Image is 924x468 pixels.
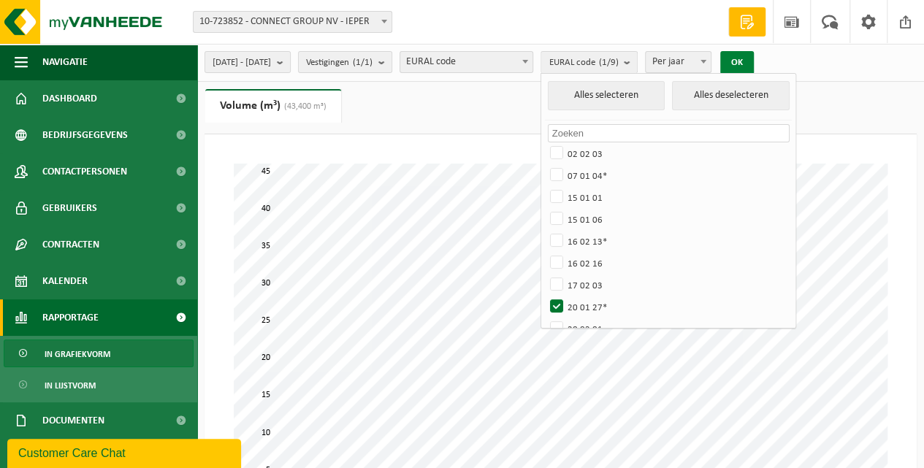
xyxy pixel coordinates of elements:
count: (1/9) [598,58,618,67]
span: In lijstvorm [45,372,96,399]
span: EURAL code [400,52,532,72]
span: Per jaar [646,52,711,72]
a: Volume (m³) [205,89,341,123]
button: OK [720,51,754,74]
label: 16 02 13* [547,230,789,252]
span: (43,400 m³) [280,102,327,111]
span: Per jaar [645,51,711,73]
button: Alles deselecteren [672,81,790,110]
span: 10-723852 - CONNECT GROUP NV - IEPER [193,11,392,33]
span: EURAL code [400,51,533,73]
span: In grafiekvorm [45,340,110,368]
label: 17 02 03 [547,274,789,296]
span: Vestigingen [306,52,373,74]
label: 15 01 01 [547,186,789,208]
span: Contactpersonen [42,153,127,190]
button: EURAL code(1/9) [541,51,638,73]
span: Navigatie [42,44,88,80]
a: In grafiekvorm [4,340,194,367]
span: 10-723852 - CONNECT GROUP NV - IEPER [194,12,392,32]
iframe: chat widget [7,436,244,468]
a: In lijstvorm [4,371,194,399]
count: (1/1) [353,58,373,67]
label: 20 01 27* [547,296,789,318]
button: Vestigingen(1/1) [298,51,392,73]
label: 15 01 06 [547,208,789,230]
label: 16 02 16 [547,252,789,274]
span: Contracten [42,226,99,263]
span: Gebruikers [42,190,97,226]
span: EURAL code [549,52,618,74]
button: [DATE] - [DATE] [205,51,291,73]
span: Kalender [42,263,88,299]
input: Zoeken [548,124,790,142]
label: 20 03 01 [547,318,789,340]
span: Bedrijfsgegevens [42,117,128,153]
span: [DATE] - [DATE] [213,52,271,74]
span: Dashboard [42,80,97,117]
span: Documenten [42,402,104,439]
button: Alles selecteren [548,81,665,110]
span: Rapportage [42,299,99,336]
label: 07 01 04* [547,164,789,186]
label: 02 02 03 [547,142,789,164]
